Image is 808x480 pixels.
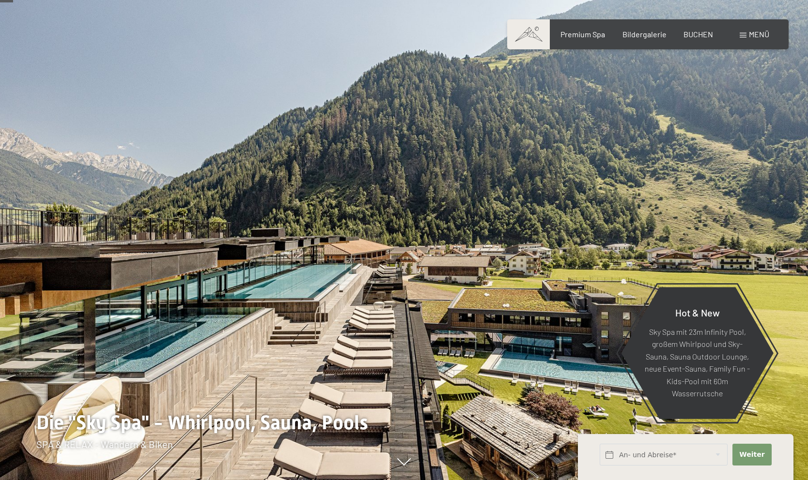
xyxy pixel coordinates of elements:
[622,30,667,39] a: Bildergalerie
[560,30,605,39] a: Premium Spa
[621,286,774,420] a: Hot & New Sky Spa mit 23m Infinity Pool, großem Whirlpool und Sky-Sauna, Sauna Outdoor Lounge, ne...
[739,450,764,460] span: Weiter
[749,30,769,39] span: Menü
[675,306,720,318] span: Hot & New
[684,30,713,39] a: BUCHEN
[578,432,620,439] span: Schnellanfrage
[732,444,772,465] button: Weiter
[645,325,750,400] p: Sky Spa mit 23m Infinity Pool, großem Whirlpool und Sky-Sauna, Sauna Outdoor Lounge, neue Event-S...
